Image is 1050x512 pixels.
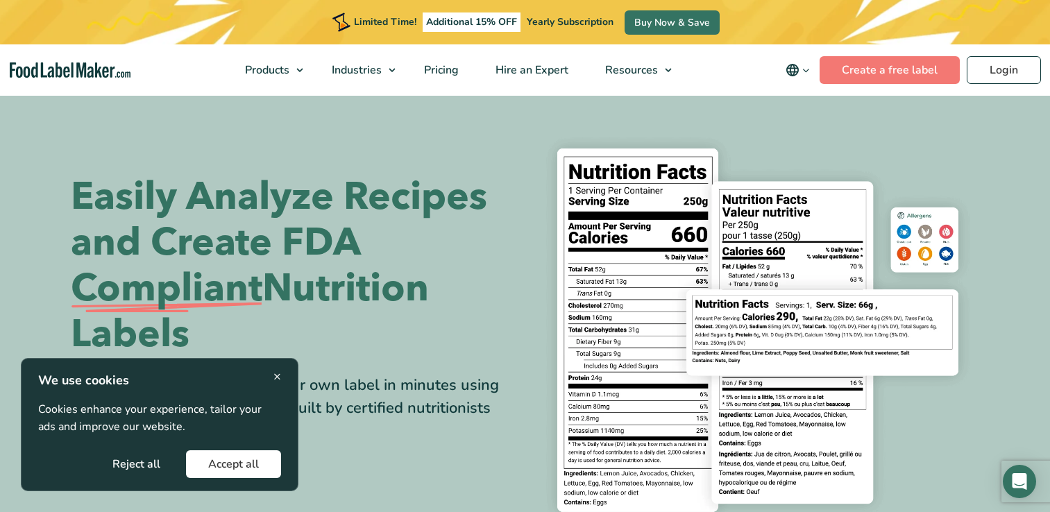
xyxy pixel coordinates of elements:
span: Hire an Expert [491,62,570,78]
span: Compliant [71,266,262,312]
button: Reject all [90,450,183,478]
span: Industries [328,62,383,78]
button: Accept all [186,450,281,478]
span: Resources [601,62,659,78]
a: Create a free label [820,56,960,84]
h1: Easily Analyze Recipes and Create FDA Nutrition Labels [71,174,515,357]
a: Products [227,44,310,96]
span: Limited Time! [354,15,416,28]
div: Open Intercom Messenger [1003,465,1036,498]
a: Resources [587,44,679,96]
a: Buy Now & Save [625,10,720,35]
span: Additional 15% OFF [423,12,520,32]
strong: We use cookies [38,372,129,389]
span: Yearly Subscription [527,15,613,28]
p: Cookies enhance your experience, tailor your ads and improve our website. [38,401,281,436]
a: Login [967,56,1041,84]
span: × [273,367,281,386]
span: Products [241,62,291,78]
span: Pricing [420,62,460,78]
a: Hire an Expert [477,44,584,96]
a: Pricing [406,44,474,96]
a: Industries [314,44,403,96]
